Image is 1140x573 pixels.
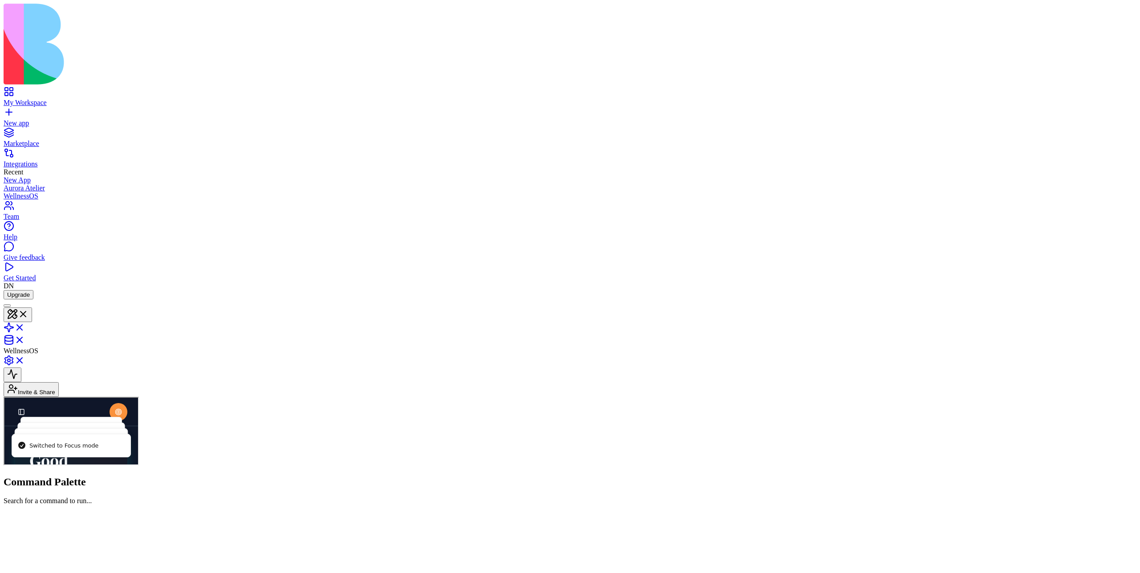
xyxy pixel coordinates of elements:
[4,246,1136,262] a: Give feedback
[4,140,1136,148] div: Marketplace
[4,497,1136,505] p: Search for a command to run...
[4,266,1136,282] a: Get Started
[4,192,1136,200] a: WellnessOS
[4,152,1136,168] a: Integrations
[4,291,33,298] a: Upgrade
[4,233,1136,241] div: Help
[4,91,1136,107] a: My Workspace
[4,254,1136,262] div: Give feedback
[4,213,1136,221] div: Team
[4,99,1136,107] div: My Workspace
[4,225,1136,241] a: Help
[4,290,33,299] button: Upgrade
[4,119,1136,127] div: New app
[25,44,94,52] div: Switched to Focus mode
[4,282,14,290] span: DN
[4,476,1136,488] h2: Command Palette
[4,132,1136,148] a: Marketplace
[4,160,1136,168] div: Integrations
[4,347,38,355] span: WellnessOS
[4,382,59,397] button: Invite & Share
[4,111,1136,127] a: New app
[4,205,1136,221] a: Team
[4,168,23,176] span: Recent
[4,4,362,85] img: logo
[4,176,1136,184] a: New App
[4,274,1136,282] div: Get Started
[4,184,1136,192] a: Aurora Atelier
